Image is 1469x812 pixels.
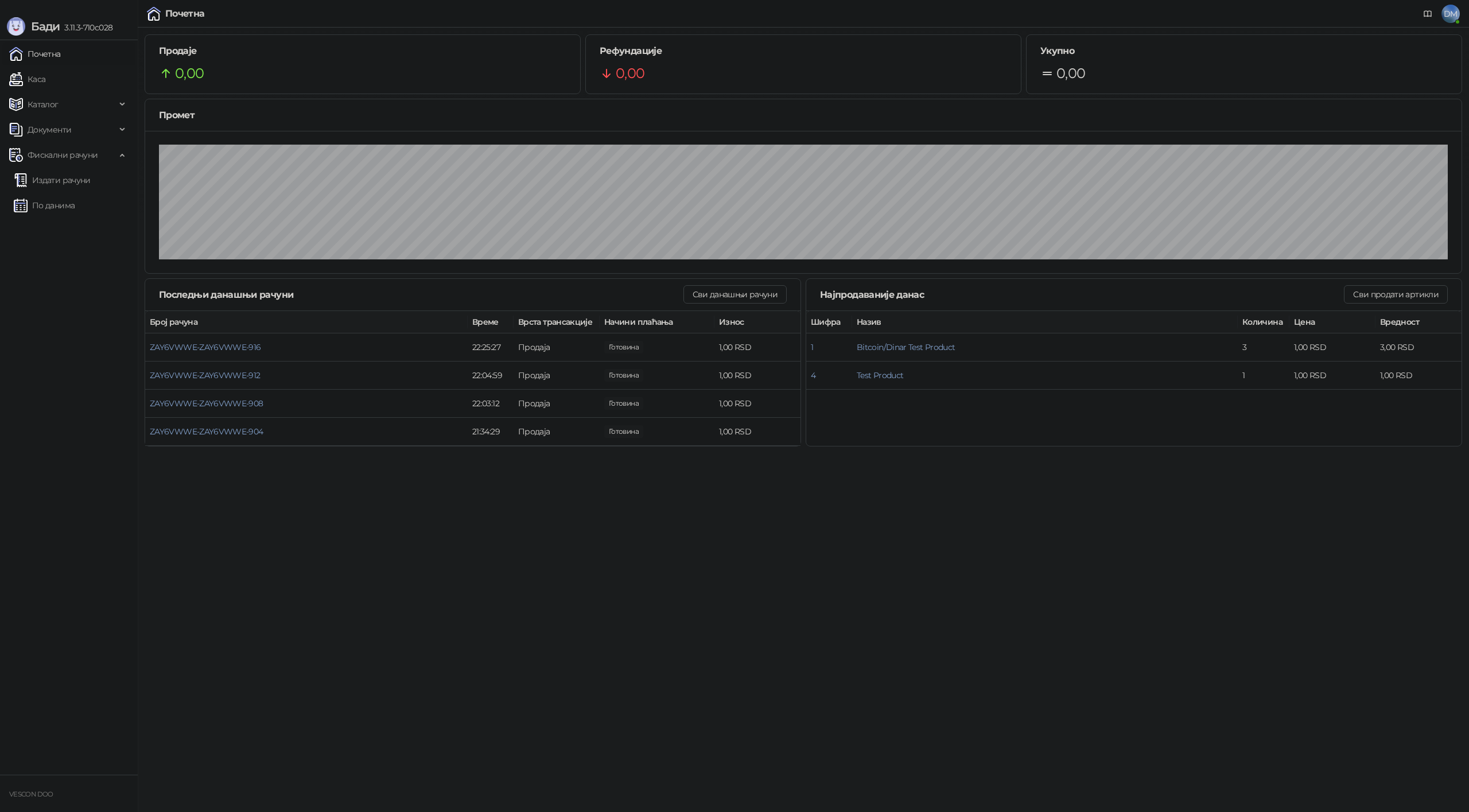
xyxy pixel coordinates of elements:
a: Документација [1419,5,1437,23]
span: Документи [28,118,71,141]
td: 1,00 RSD [714,390,800,418]
h5: Рефундације [600,44,1007,58]
td: 22:04:59 [468,362,514,390]
button: Test Product [857,370,903,380]
span: 0,00 [604,341,643,353]
th: Количина [1238,311,1289,333]
span: 3.11.3-710c028 [60,22,112,33]
td: 21:34:29 [468,418,514,446]
td: 1,00 RSD [714,333,800,362]
span: 0,00 [604,425,643,438]
div: Последњи данашњи рачуни [159,287,683,302]
button: ZAY6VWWE-ZAY6VWWE-912 [150,370,261,380]
td: 3,00 RSD [1375,333,1462,362]
h5: Укупно [1040,44,1448,58]
th: Време [468,311,514,333]
td: 22:25:27 [468,333,514,362]
td: Продаја [514,418,600,446]
th: Шифра [806,311,852,333]
span: 0,00 [616,63,644,84]
td: Продаја [514,362,600,390]
th: Цена [1289,311,1375,333]
button: 1 [811,342,813,352]
button: Сви продати артикли [1344,285,1448,304]
th: Назив [852,311,1238,333]
td: 1,00 RSD [1289,333,1375,362]
td: 1,00 RSD [1375,362,1462,390]
td: 1,00 RSD [1289,362,1375,390]
a: Каса [9,68,45,91]
span: Бади [31,20,60,33]
button: ZAY6VWWE-ZAY6VWWE-916 [150,342,261,352]
td: 3 [1238,333,1289,362]
span: 0,00 [175,63,204,84]
th: Износ [714,311,800,333]
th: Врста трансакције [514,311,600,333]
th: Број рачуна [145,311,468,333]
span: DM [1441,5,1460,23]
img: Logo [7,17,25,36]
span: Фискални рачуни [28,143,98,166]
button: ZAY6VWWE-ZAY6VWWE-904 [150,426,263,437]
th: Начини плаћања [600,311,714,333]
button: 4 [811,370,815,380]
a: Издати рачуни [14,169,91,192]
a: По данима [14,194,75,217]
td: 22:03:12 [468,390,514,418]
td: Продаја [514,333,600,362]
span: 0,00 [604,397,643,410]
button: ZAY6VWWE-ZAY6VWWE-908 [150,398,263,409]
td: 1,00 RSD [714,362,800,390]
div: Најпродаваније данас [820,287,1344,302]
span: 0,00 [1056,63,1085,84]
button: Сви данашњи рачуни [683,285,787,304]
a: Почетна [9,42,61,65]
th: Вредност [1375,311,1462,333]
td: 1,00 RSD [714,418,800,446]
td: 1 [1238,362,1289,390]
small: VESCON DOO [9,790,53,798]
div: Почетна [165,9,205,18]
span: 0,00 [604,369,643,382]
button: Bitcoin/Dinar Test Product [857,342,955,352]
td: Продаја [514,390,600,418]
div: Промет [159,108,1448,122]
h5: Продаје [159,44,566,58]
span: Каталог [28,93,59,116]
